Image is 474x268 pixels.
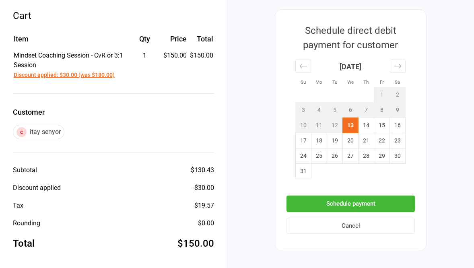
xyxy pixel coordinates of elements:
td: Sunday, August 24, 2025 [296,148,311,164]
div: Rounding [13,219,40,228]
div: Price [163,33,187,44]
td: Friday, August 29, 2025 [374,148,390,164]
button: Discount applied: $30.00 (was $180.00) [14,71,115,79]
div: Schedule direct debit payment for customer [286,23,414,52]
th: Item [14,33,126,50]
td: Not available. Monday, August 11, 2025 [311,118,327,133]
button: Schedule payment [286,196,415,212]
div: $19.57 [194,201,214,210]
label: Customer [13,107,214,118]
td: Tuesday, August 19, 2025 [327,133,343,148]
div: $130.43 [191,165,214,175]
th: Total [190,33,213,50]
td: Sunday, August 17, 2025 [296,133,311,148]
div: Cart [13,8,214,23]
td: Not available. Sunday, August 3, 2025 [296,103,311,118]
td: Not available. Tuesday, August 12, 2025 [327,118,343,133]
td: Monday, August 25, 2025 [311,148,327,164]
td: Saturday, August 16, 2025 [390,118,406,133]
td: Wednesday, August 20, 2025 [343,133,359,148]
small: Fr [380,79,384,85]
td: Thursday, August 28, 2025 [359,148,374,164]
small: Su [301,79,306,85]
div: $0.00 [198,219,214,228]
td: Not available. Sunday, August 10, 2025 [296,118,311,133]
div: Tax [13,201,23,210]
td: Not available. Friday, August 8, 2025 [374,103,390,118]
td: Monday, August 18, 2025 [311,133,327,148]
strong: [DATE] [340,62,361,71]
td: Saturday, August 23, 2025 [390,133,406,148]
small: We [347,79,354,85]
td: $150.00 [190,51,213,80]
td: Not available. Saturday, August 2, 2025 [390,87,406,103]
th: Qty [126,33,163,50]
td: Thursday, August 21, 2025 [359,133,374,148]
div: $150.00 [177,236,214,251]
div: Subtotal [13,165,37,175]
div: Discount applied [13,183,61,193]
button: Cancel [286,218,415,234]
small: Tu [332,79,337,85]
td: Not available. Saturday, August 9, 2025 [390,103,406,118]
small: Mo [315,79,322,85]
div: Move backward to switch to the previous month. [295,60,311,73]
td: Friday, August 22, 2025 [374,133,390,148]
div: itay senyor [13,125,64,139]
small: Sa [395,79,400,85]
span: Mindset Coaching Session - CvR or 3:1 Session [14,52,123,69]
div: - $30.00 [193,183,214,193]
div: Calendar [286,52,414,188]
small: Th [363,79,369,85]
td: Not available. Monday, August 4, 2025 [311,103,327,118]
div: 1 [126,51,163,60]
td: Not available. Wednesday, August 6, 2025 [343,103,359,118]
td: Sunday, August 31, 2025 [296,164,311,179]
div: Move forward to switch to the next month. [390,60,406,73]
td: Not available. Friday, August 1, 2025 [374,87,390,103]
td: Tuesday, August 26, 2025 [327,148,343,164]
td: Saturday, August 30, 2025 [390,148,406,164]
td: Selected. Wednesday, August 13, 2025 [343,118,359,133]
td: Not available. Tuesday, August 5, 2025 [327,103,343,118]
div: Total [13,236,35,251]
td: Thursday, August 14, 2025 [359,118,374,133]
td: Friday, August 15, 2025 [374,118,390,133]
td: Wednesday, August 27, 2025 [343,148,359,164]
div: $150.00 [163,51,187,60]
td: Not available. Thursday, August 7, 2025 [359,103,374,118]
